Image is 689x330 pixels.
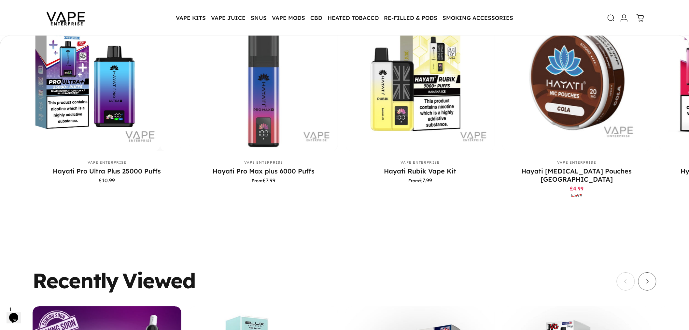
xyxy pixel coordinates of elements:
small: From [408,178,419,183]
img: Hayati Pro Max Plus 6000 puffs vape [338,2,486,151]
summary: RE-FILLED & PODS [381,11,440,25]
a: Vape Enterprise [88,160,127,165]
animate-element: Viewed [122,270,195,291]
a: Hayati Pro Max plus 6000 Puffs [213,167,315,175]
a: Hayati Rubik Vape Kit [346,2,495,151]
summary: SMOKING ACCESSORIES [440,11,516,25]
summary: VAPE MODS [269,11,308,25]
small: From [252,178,262,183]
a: Hayati Nicotine Pouches UK [502,2,651,151]
span: £7.99 [408,178,432,183]
a: Hayati Rubik Vape Kit [384,167,457,175]
span: £10.99 [99,178,115,183]
a: Hayati Pro Max plus 6000 Puffs [189,2,338,151]
div: Keywords by Traffic [72,38,110,43]
summary: SNUS [248,11,269,25]
a: Vape Enterprise [244,160,283,165]
iframe: chat widget [7,304,27,323]
div: v 4.0.25 [18,10,32,16]
img: logo_orange.svg [10,10,16,16]
img: website_grey.svg [10,17,16,22]
img: tab_domain_overview_orange.svg [18,38,23,43]
img: Hayati Pro Ultra Plus 25000 Puffs [160,2,309,151]
img: Hayati Rubik [346,2,495,151]
img: tab_keywords_by_traffic_grey.svg [65,38,70,43]
nav: Primary [173,11,516,25]
a: 0 items [633,11,648,25]
span: £5.99 [571,193,583,198]
button: Next [638,272,656,291]
summary: VAPE JUICE [208,11,248,25]
img: Hayati Pro Ultra Plus 25000 Puffs [11,2,160,151]
a: Hayati [MEDICAL_DATA] Pouches [GEOGRAPHIC_DATA] [522,167,632,183]
a: Vape Enterprise [401,160,440,165]
a: Vape Enterprise [557,160,597,165]
img: Vape Enterprise [36,3,95,33]
div: Domain: [DOMAIN_NAME] [17,17,72,22]
img: Hayati Nicotine Pouches [502,2,651,151]
a: Hayati Pro Ultra Plus 25000 Puffs [53,167,161,175]
span: £4.99 [570,186,584,191]
div: Domain Overview [25,38,58,43]
summary: CBD [308,11,325,25]
a: Hayati Pro Ultra Plus 25000 Puffs [33,2,181,151]
summary: VAPE KITS [173,11,208,25]
animate-element: Recently [33,270,119,291]
span: £7.99 [252,178,275,183]
summary: HEATED TOBACCO [325,11,381,25]
img: Hayati Pro Max Plus 6000 puffs vape [189,2,338,151]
